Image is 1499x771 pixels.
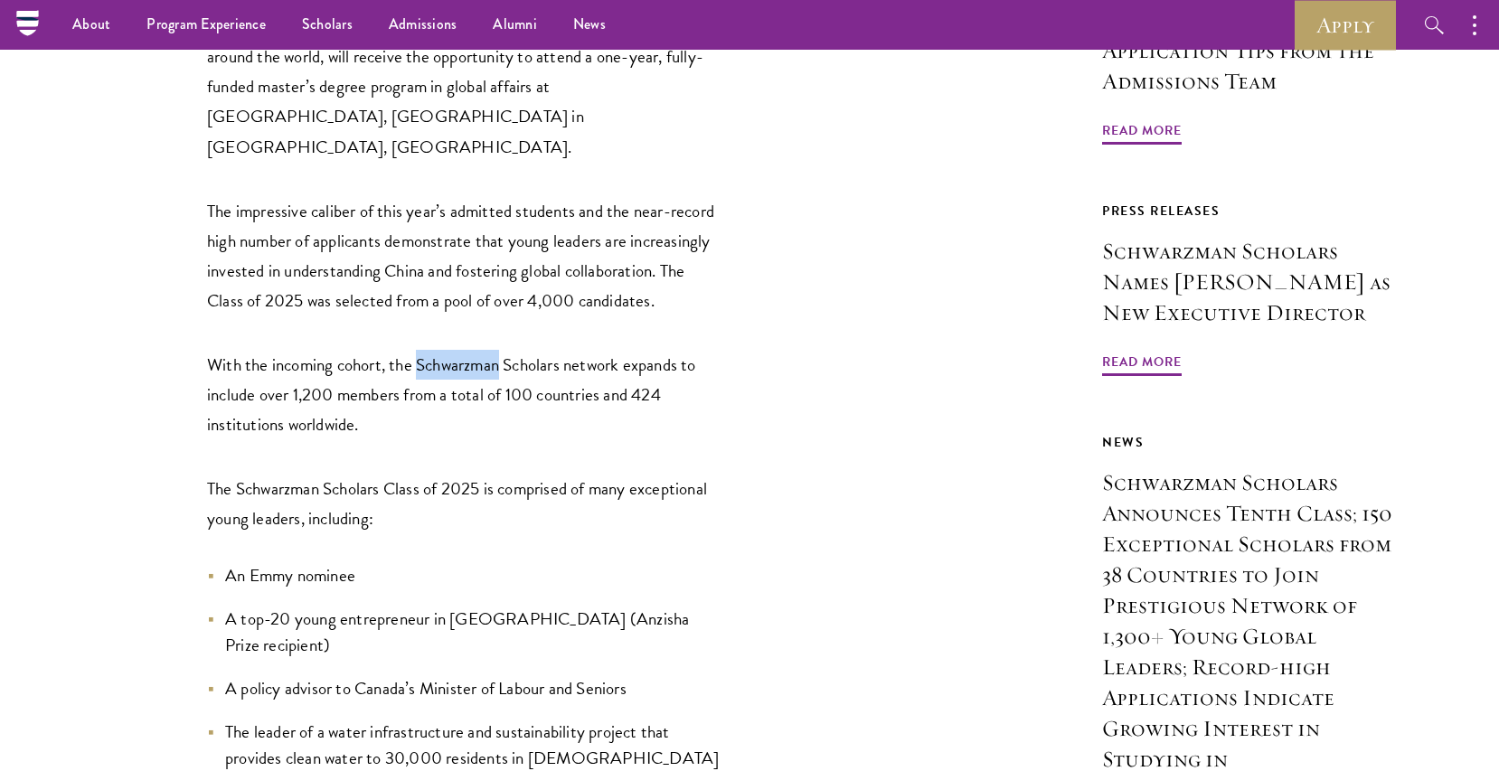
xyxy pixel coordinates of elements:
h3: Schwarzman Scholars Names [PERSON_NAME] as New Executive Director [1102,236,1400,328]
a: Press Releases Schwarzman Scholars Names [PERSON_NAME] as New Executive Director Read More [1102,200,1400,379]
span: Read More [1102,119,1182,147]
li: The leader of a water infrastructure and sustainability project that provides clean water to 30,0... [207,719,722,771]
div: News [1102,431,1400,454]
div: Press Releases [1102,200,1400,222]
p: The Schwarzman Scholars Class of 2025 is comprised of many exceptional young leaders, including: [207,474,722,533]
li: A top-20 young entrepreneur in [GEOGRAPHIC_DATA] (Anzisha Prize recipient) [207,606,722,658]
p: The 150 Scholars, representing 43 countries and 114 universities from around the world, will rece... [207,12,722,161]
h3: Application Tips from the Admissions Team [1102,35,1400,97]
span: Read More [1102,351,1182,379]
li: A policy advisor to Canada’s Minister of Labour and Seniors [207,675,722,701]
li: An Emmy nominee [207,562,722,588]
p: The impressive caliber of this year’s admitted students and the near-record high number of applic... [207,196,722,315]
p: With the incoming cohort, the Schwarzman Scholars network expands to include over 1,200 members f... [207,350,722,439]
